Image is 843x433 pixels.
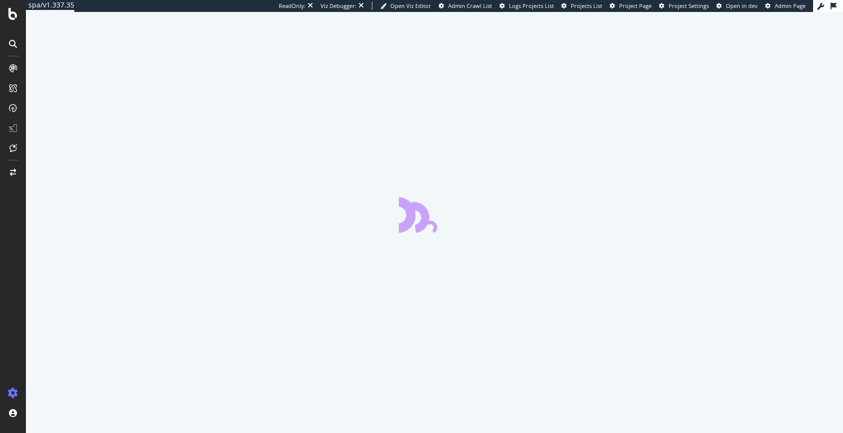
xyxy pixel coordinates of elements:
a: Project Settings [659,2,709,10]
a: Open Viz Editor [380,2,431,10]
div: Viz Debugger: [321,2,356,10]
span: Admin Crawl List [448,2,492,9]
span: Projects List [571,2,602,9]
span: Admin Page [775,2,806,9]
span: Logs Projects List [509,2,554,9]
a: Projects List [561,2,602,10]
span: Project Settings [669,2,709,9]
span: Open Viz Editor [390,2,431,9]
a: Admin Crawl List [439,2,492,10]
a: Project Page [610,2,652,10]
div: animation [399,197,471,233]
a: Open in dev [716,2,758,10]
a: Logs Projects List [500,2,554,10]
span: Open in dev [726,2,758,9]
a: Admin Page [765,2,806,10]
span: Project Page [619,2,652,9]
div: ReadOnly: [279,2,306,10]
